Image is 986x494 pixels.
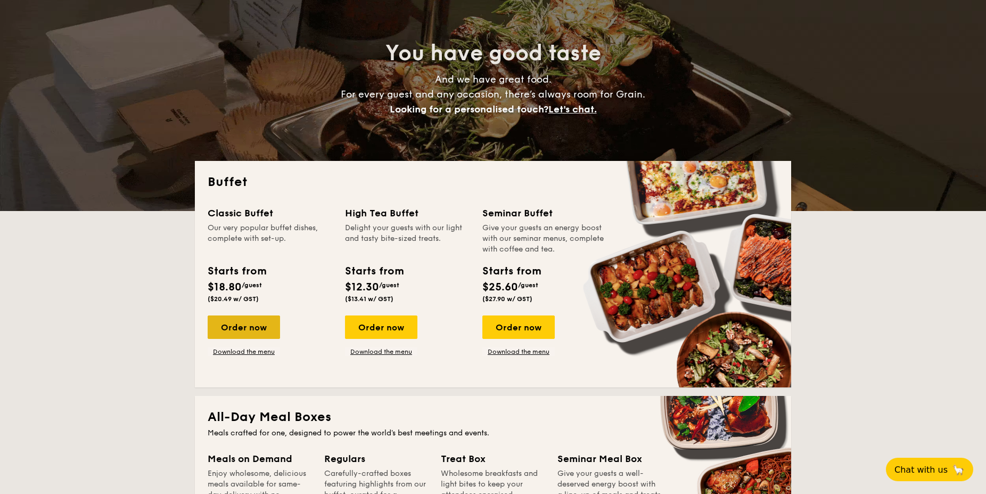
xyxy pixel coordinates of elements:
a: Download the menu [345,347,417,356]
a: Download the menu [208,347,280,356]
div: Starts from [345,263,403,279]
div: Seminar Buffet [482,206,607,221]
div: Classic Buffet [208,206,332,221]
span: ($27.90 w/ GST) [482,295,532,303]
div: Regulars [324,451,428,466]
div: Give your guests an energy boost with our seminar menus, complete with coffee and tea. [482,223,607,255]
div: Order now [208,315,280,339]
div: Delight your guests with our light and tasty bite-sized treats. [345,223,470,255]
div: Our very popular buffet dishes, complete with set-up. [208,223,332,255]
span: $12.30 [345,281,379,294]
div: Treat Box [441,451,545,466]
div: Meals crafted for one, designed to power the world's best meetings and events. [208,428,778,439]
div: Seminar Meal Box [557,451,661,466]
div: Meals on Demand [208,451,311,466]
span: And we have great food. For every guest and any occasion, there’s always room for Grain. [341,74,645,115]
span: $25.60 [482,281,518,294]
span: ($20.49 w/ GST) [208,295,259,303]
h2: All-Day Meal Boxes [208,409,778,426]
div: Starts from [208,263,266,279]
div: Starts from [482,263,540,279]
h2: Buffet [208,174,778,191]
span: Looking for a personalised touch? [390,103,548,115]
span: /guest [242,281,262,289]
span: You have good taste [385,41,601,66]
span: Chat with us [894,465,948,475]
span: Let's chat. [548,103,597,115]
span: 🦙 [952,464,965,476]
span: /guest [379,281,399,289]
a: Download the menu [482,347,555,356]
span: /guest [518,281,538,289]
div: High Tea Buffet [345,206,470,221]
div: Order now [345,315,417,339]
button: Chat with us🦙 [886,458,973,481]
span: ($13.41 w/ GST) [345,295,393,303]
span: $18.80 [208,281,242,294]
div: Order now [482,315,555,339]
